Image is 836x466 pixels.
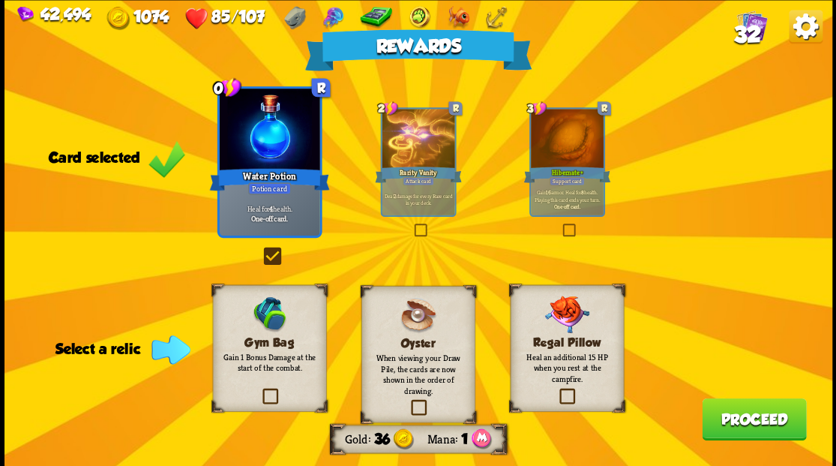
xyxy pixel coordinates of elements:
div: Attack card [402,176,433,185]
p: Heal an additional 15 HP when you rest at the campfire. [520,351,613,383]
img: Mana_Points.png [471,428,491,449]
div: Potion card [247,182,290,194]
b: One-off card. [553,203,580,210]
img: Gem.png [17,6,34,22]
img: Anchor - Start each combat with 10 armor. [484,6,507,29]
div: Health [185,6,265,29]
img: Indicator_Arrow.png [151,335,190,364]
span: 36 [373,431,390,447]
img: Calculator - Shop inventory can be reset 3 times. [359,6,392,29]
span: 85/107 [211,6,265,25]
img: Goldfish - Potion cards go to discard pile, rather than being one-off cards. [447,6,469,29]
div: Gems [17,5,91,23]
h3: Gym Bag [223,335,316,349]
img: Green_Check_Mark_Icon.png [148,139,185,178]
b: 2 [393,192,396,200]
img: Heart.png [185,6,208,29]
img: GymBag.png [250,296,288,333]
b: 4 [269,203,273,213]
div: Gold [106,6,169,29]
div: Rewards [304,29,532,71]
span: 32 [733,21,760,47]
div: Select a relic [55,340,185,356]
img: Gold.png [393,428,414,449]
div: 2 [378,101,398,116]
div: Hibernate+ [523,165,610,185]
div: 0 [214,77,241,98]
img: Jellyfish - Heal 1 HP at the start of every round. [321,6,344,29]
span: 1074 [133,6,169,25]
div: 3 [526,101,547,116]
img: Golden Paw - Enemies drop more gold. [408,6,431,29]
span: 1 [461,431,468,447]
b: 16 [546,188,550,196]
p: When viewing your Draw Pile, the cards are now shown in the order of drawing. [372,353,464,396]
div: Gold [344,431,373,446]
img: Dragon_Pillow.png [544,296,589,333]
div: R [448,101,462,115]
div: Support card [549,176,584,185]
p: Heal for health. [222,203,317,213]
img: Dragonstone - Raise your max HP by 1 after each combat. [284,6,305,29]
button: Proceed [702,398,806,440]
div: Water Potion [209,166,329,193]
div: R [597,101,610,115]
img: Gold.png [106,6,130,29]
div: Rarity Vanity [375,165,462,185]
p: Gain armor. Heal for health. Playing this card ends your turn. [532,188,601,203]
img: Options_Button.png [789,10,823,44]
p: Deal damage for every Rare card in your deck. [384,192,453,206]
b: 8 [581,188,584,196]
img: Oyster.png [400,296,436,334]
div: Card selected [48,149,185,165]
b: One-off card. [250,213,287,223]
div: View all the cards in your deck [736,10,767,44]
div: R [311,78,330,97]
div: Mana [427,431,461,446]
img: Cards_Icon.png [736,10,767,41]
h3: Regal Pillow [520,335,613,349]
p: Gain 1 Bonus Damage at the start of the combat. [223,351,316,373]
h3: Oyster [372,336,464,350]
